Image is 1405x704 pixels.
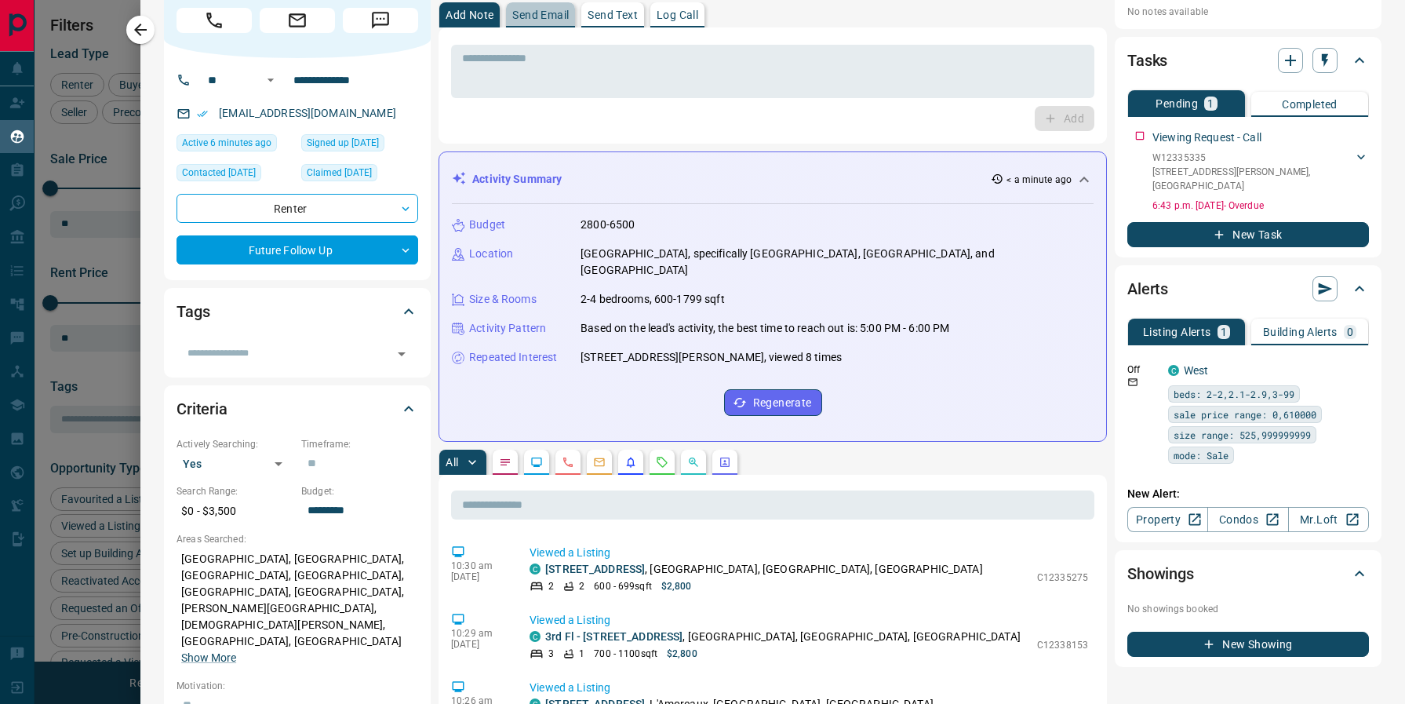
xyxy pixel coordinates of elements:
[667,647,697,661] p: $2,800
[1347,326,1353,337] p: 0
[1127,507,1208,532] a: Property
[177,164,293,186] div: Tue Aug 05 2025
[1127,602,1369,616] p: No showings booked
[452,165,1094,194] div: Activity Summary< a minute ago
[594,647,657,661] p: 700 - 1100 sqft
[301,484,418,498] p: Budget:
[624,456,637,469] svg: Listing Alerts
[1152,148,1369,196] div: W12335335[STREET_ADDRESS][PERSON_NAME],[GEOGRAPHIC_DATA]
[581,246,1094,279] p: [GEOGRAPHIC_DATA], specifically [GEOGRAPHIC_DATA], [GEOGRAPHIC_DATA], and [GEOGRAPHIC_DATA]
[307,165,372,181] span: Claimed [DATE]
[530,631,541,642] div: condos.ca
[1127,5,1369,19] p: No notes available
[181,650,236,666] button: Show More
[1143,326,1211,337] p: Listing Alerts
[469,349,557,366] p: Repeated Interest
[1174,386,1294,402] span: beds: 2-2,2.1-2.9,3-99
[530,456,543,469] svg: Lead Browsing Activity
[451,628,506,639] p: 10:29 am
[588,9,638,20] p: Send Text
[657,9,698,20] p: Log Call
[177,235,418,264] div: Future Follow Up
[472,171,562,188] p: Activity Summary
[177,293,418,330] div: Tags
[177,484,293,498] p: Search Range:
[548,647,554,661] p: 3
[301,437,418,451] p: Timeframe:
[1127,222,1369,247] button: New Task
[469,246,513,262] p: Location
[581,291,725,308] p: 2-4 bedrooms, 600-1799 sqft
[687,456,700,469] svg: Opportunities
[219,107,396,119] a: [EMAIL_ADDRESS][DOMAIN_NAME]
[579,647,584,661] p: 1
[451,560,506,571] p: 10:30 am
[1127,632,1369,657] button: New Showing
[593,456,606,469] svg: Emails
[301,164,418,186] div: Tue Aug 05 2025
[545,563,645,575] a: [STREET_ADDRESS]
[177,451,293,476] div: Yes
[1207,98,1214,109] p: 1
[177,390,418,428] div: Criteria
[1127,276,1168,301] h2: Alerts
[1174,427,1311,443] span: size range: 525,999999999
[1282,99,1338,110] p: Completed
[177,8,252,33] span: Call
[182,135,271,151] span: Active 6 minutes ago
[1127,561,1194,586] h2: Showings
[724,389,822,416] button: Regenerate
[177,437,293,451] p: Actively Searching:
[581,349,842,366] p: [STREET_ADDRESS][PERSON_NAME], viewed 8 times
[579,579,584,593] p: 2
[177,498,293,524] p: $0 - $3,500
[1152,199,1369,213] p: 6:43 p.m. [DATE] - Overdue
[545,561,983,578] p: , [GEOGRAPHIC_DATA], [GEOGRAPHIC_DATA], [GEOGRAPHIC_DATA]
[661,579,692,593] p: $2,800
[261,71,280,89] button: Open
[451,571,506,582] p: [DATE]
[545,629,1021,645] p: , [GEOGRAPHIC_DATA], [GEOGRAPHIC_DATA], [GEOGRAPHIC_DATA]
[530,545,1088,561] p: Viewed a Listing
[1127,270,1369,308] div: Alerts
[594,579,651,593] p: 600 - 699 sqft
[446,457,458,468] p: All
[548,579,554,593] p: 2
[260,8,335,33] span: Email
[1127,363,1159,377] p: Off
[1127,486,1369,502] p: New Alert:
[177,532,418,546] p: Areas Searched:
[469,217,505,233] p: Budget
[1152,165,1353,193] p: [STREET_ADDRESS][PERSON_NAME] , [GEOGRAPHIC_DATA]
[1006,173,1072,187] p: < a minute ago
[499,456,511,469] svg: Notes
[1184,364,1209,377] a: West
[469,320,546,337] p: Activity Pattern
[343,8,418,33] span: Message
[545,630,682,643] a: 3rd Fl - [STREET_ADDRESS]
[391,343,413,365] button: Open
[581,320,949,337] p: Based on the lead's activity, the best time to reach out is: 5:00 PM - 6:00 PM
[177,396,227,421] h2: Criteria
[1263,326,1338,337] p: Building Alerts
[177,134,293,156] div: Wed Aug 13 2025
[1127,48,1167,73] h2: Tasks
[1037,571,1088,585] p: C12335275
[301,134,418,156] div: Sun May 27 2018
[719,456,731,469] svg: Agent Actions
[1168,365,1179,376] div: condos.ca
[562,456,574,469] svg: Calls
[307,135,379,151] span: Signed up [DATE]
[1127,555,1369,593] div: Showings
[1207,507,1288,532] a: Condos
[469,291,537,308] p: Size & Rooms
[1152,151,1353,165] p: W12335335
[1174,447,1228,463] span: mode: Sale
[1288,507,1369,532] a: Mr.Loft
[177,194,418,223] div: Renter
[1127,42,1369,79] div: Tasks
[512,9,569,20] p: Send Email
[1152,129,1261,146] p: Viewing Request - Call
[1037,638,1088,652] p: C12338153
[177,679,418,693] p: Motivation:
